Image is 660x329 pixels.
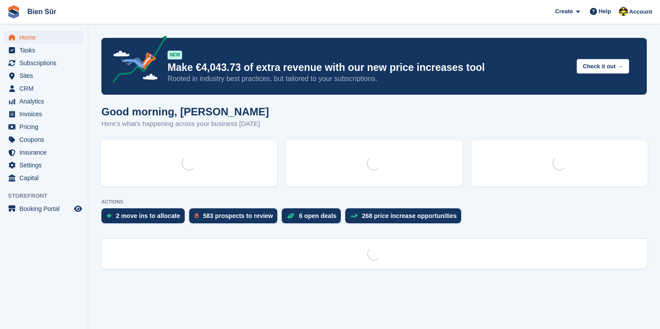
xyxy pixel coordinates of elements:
[101,208,189,228] a: 2 move ins to allocate
[19,133,72,146] span: Coupons
[19,70,72,82] span: Sites
[619,7,628,16] img: Marie Tran
[7,5,20,18] img: stora-icon-8386f47178a22dfd0bd8f6a31ec36ba5ce8667c1dd55bd0f319d3a0aa187defe.svg
[4,108,83,120] a: menu
[168,61,570,74] p: Make €4,043.73 of extra revenue with our new price increases tool
[19,172,72,184] span: Capital
[4,82,83,95] a: menu
[24,4,60,19] a: Bien Sûr
[4,133,83,146] a: menu
[4,95,83,107] a: menu
[19,44,72,56] span: Tasks
[19,31,72,44] span: Home
[629,7,652,16] span: Account
[599,7,611,16] span: Help
[194,213,199,218] img: prospect-51fa495bee0391a8d652442698ab0144808aea92771e9ea1ae160a38d050c398.svg
[19,108,72,120] span: Invoices
[189,208,282,228] a: 583 prospects to review
[168,51,182,59] div: NEW
[101,106,269,118] h1: Good morning, [PERSON_NAME]
[362,212,457,219] div: 268 price increase opportunities
[19,121,72,133] span: Pricing
[555,7,573,16] span: Create
[19,146,72,159] span: Insurance
[287,213,295,219] img: deal-1b604bf984904fb50ccaf53a9ad4b4a5d6e5aea283cecdc64d6e3604feb123c2.svg
[168,74,570,84] p: Rooted in industry best practices, but tailored to your subscriptions.
[577,59,629,74] button: Check it out →
[4,121,83,133] a: menu
[4,146,83,159] a: menu
[299,212,336,219] div: 6 open deals
[4,70,83,82] a: menu
[4,57,83,69] a: menu
[73,203,83,214] a: Preview store
[105,36,167,86] img: price-adjustments-announcement-icon-8257ccfd72463d97f412b2fc003d46551f7dbcb40ab6d574587a9cd5c0d94...
[4,172,83,184] a: menu
[4,44,83,56] a: menu
[282,208,345,228] a: 6 open deals
[203,212,273,219] div: 583 prospects to review
[101,119,269,129] p: Here's what's happening across your business [DATE]
[107,213,112,218] img: move_ins_to_allocate_icon-fdf77a2bb77ea45bf5b3d319d69a93e2d87916cf1d5bf7949dd705db3b84f3ca.svg
[345,208,466,228] a: 268 price increase opportunities
[116,212,180,219] div: 2 move ins to allocate
[101,199,647,205] p: ACTIONS
[19,57,72,69] span: Subscriptions
[4,203,83,215] a: menu
[19,82,72,95] span: CRM
[19,203,72,215] span: Booking Portal
[8,192,88,200] span: Storefront
[4,159,83,171] a: menu
[19,95,72,107] span: Analytics
[351,214,358,218] img: price_increase_opportunities-93ffe204e8149a01c8c9dc8f82e8f89637d9d84a8eef4429ea346261dce0b2c0.svg
[19,159,72,171] span: Settings
[4,31,83,44] a: menu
